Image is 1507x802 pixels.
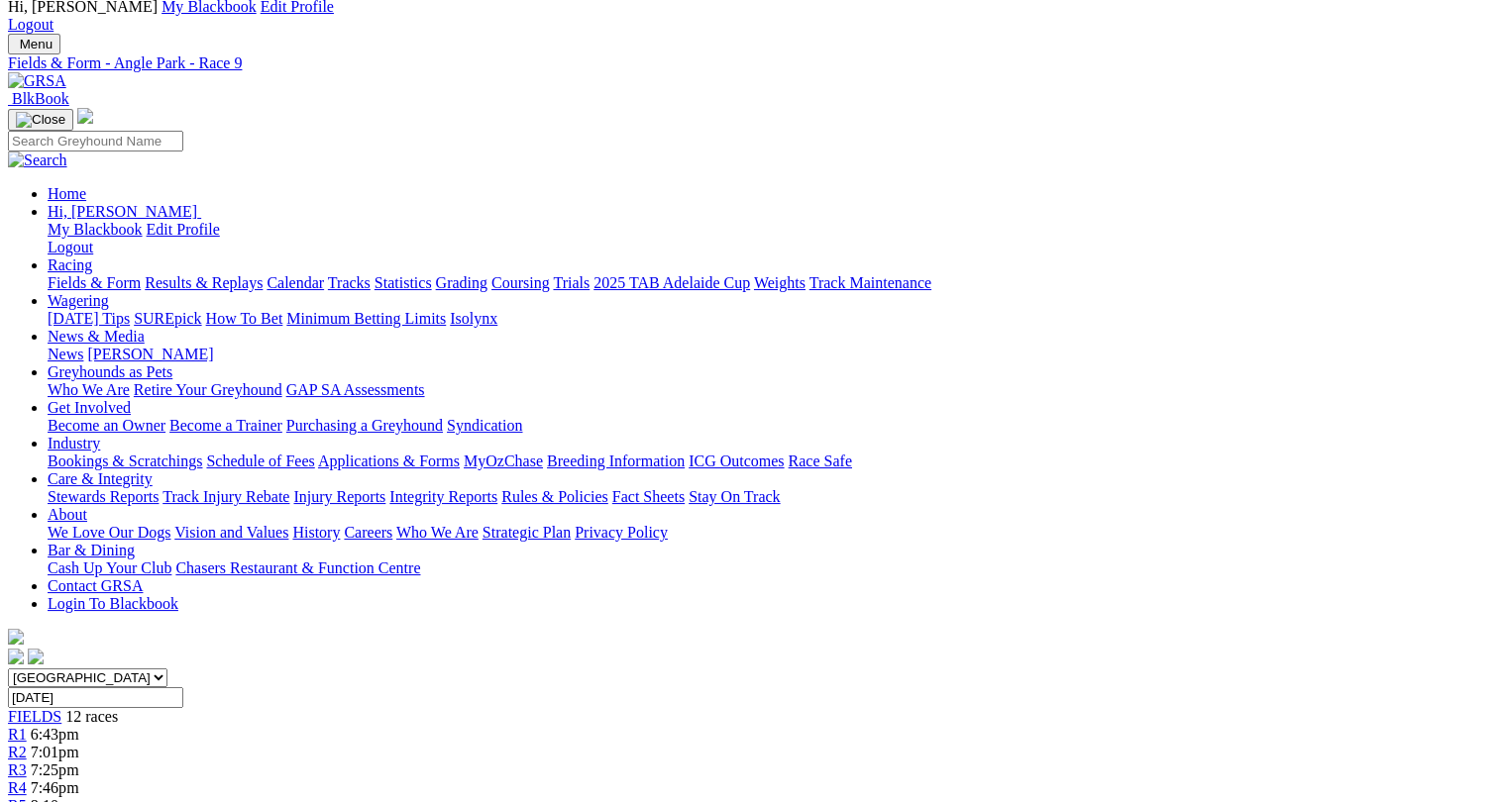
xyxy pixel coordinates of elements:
img: Search [8,151,67,169]
a: Get Involved [48,399,131,416]
div: Industry [48,452,1499,470]
a: Racing [48,256,92,273]
a: Become a Trainer [169,417,282,434]
a: Weights [754,274,806,291]
a: Chasers Restaurant & Function Centre [175,559,420,576]
a: Integrity Reports [389,488,497,505]
a: FIELDS [8,708,61,725]
a: Care & Integrity [48,470,153,487]
a: R1 [8,726,27,743]
div: Wagering [48,310,1499,328]
a: Who We Are [396,524,479,541]
a: News & Media [48,328,145,345]
a: Login To Blackbook [48,595,178,612]
a: ICG Outcomes [689,452,784,469]
img: GRSA [8,72,66,90]
a: Edit Profile [147,221,220,238]
div: Bar & Dining [48,559,1499,577]
div: Care & Integrity [48,488,1499,506]
a: Fact Sheets [612,488,685,505]
a: Injury Reports [293,488,385,505]
a: Minimum Betting Limits [286,310,446,327]
a: We Love Our Dogs [48,524,170,541]
a: 2025 TAB Adelaide Cup [593,274,750,291]
a: Privacy Policy [575,524,668,541]
a: Hi, [PERSON_NAME] [48,203,201,220]
a: Track Maintenance [809,274,931,291]
input: Search [8,131,183,151]
a: Statistics [375,274,432,291]
a: Rules & Policies [501,488,608,505]
a: History [292,524,340,541]
a: Fields & Form [48,274,141,291]
a: Become an Owner [48,417,165,434]
a: Logout [48,239,93,255]
a: Isolynx [450,310,497,327]
a: Purchasing a Greyhound [286,417,443,434]
a: My Blackbook [48,221,143,238]
a: GAP SA Assessments [286,381,425,398]
div: About [48,524,1499,542]
a: R4 [8,779,27,796]
a: About [48,506,87,523]
a: Cash Up Your Club [48,559,171,576]
a: Trials [553,274,590,291]
a: BlkBook [8,90,69,107]
span: Hi, [PERSON_NAME] [48,203,197,220]
a: Calendar [267,274,324,291]
a: News [48,346,83,362]
a: Wagering [48,292,109,309]
a: SUREpick [134,310,201,327]
a: Race Safe [788,452,851,469]
img: logo-grsa-white.png [8,629,24,645]
div: Get Involved [48,417,1499,435]
a: Syndication [447,417,522,434]
a: Home [48,185,86,202]
a: Careers [344,524,392,541]
img: logo-grsa-white.png [77,108,93,124]
a: Grading [436,274,487,291]
a: R2 [8,744,27,760]
a: [DATE] Tips [48,310,130,327]
div: Greyhounds as Pets [48,381,1499,399]
a: Bar & Dining [48,542,135,558]
input: Select date [8,687,183,708]
span: BlkBook [12,90,69,107]
a: Tracks [328,274,371,291]
button: Toggle navigation [8,109,73,131]
a: MyOzChase [464,452,543,469]
a: Vision and Values [174,524,288,541]
a: How To Bet [206,310,283,327]
img: Close [16,112,65,128]
div: News & Media [48,346,1499,363]
span: Menu [20,37,53,51]
a: Results & Replays [145,274,263,291]
a: [PERSON_NAME] [87,346,213,362]
a: Coursing [491,274,550,291]
a: Logout [8,16,54,33]
img: facebook.svg [8,649,24,664]
span: 7:25pm [31,761,79,778]
a: Contact GRSA [48,577,143,594]
a: Stay On Track [689,488,780,505]
a: R3 [8,761,27,778]
a: Stewards Reports [48,488,159,505]
a: Schedule of Fees [206,452,314,469]
a: Fields & Form - Angle Park - Race 9 [8,54,1499,72]
div: Racing [48,274,1499,292]
img: twitter.svg [28,649,44,664]
a: Strategic Plan [483,524,571,541]
span: 12 races [65,708,118,725]
a: Applications & Forms [318,452,460,469]
a: Breeding Information [547,452,685,469]
span: 7:46pm [31,779,79,796]
div: Hi, [PERSON_NAME] [48,221,1499,256]
a: Who We Are [48,381,130,398]
a: Greyhounds as Pets [48,363,172,380]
